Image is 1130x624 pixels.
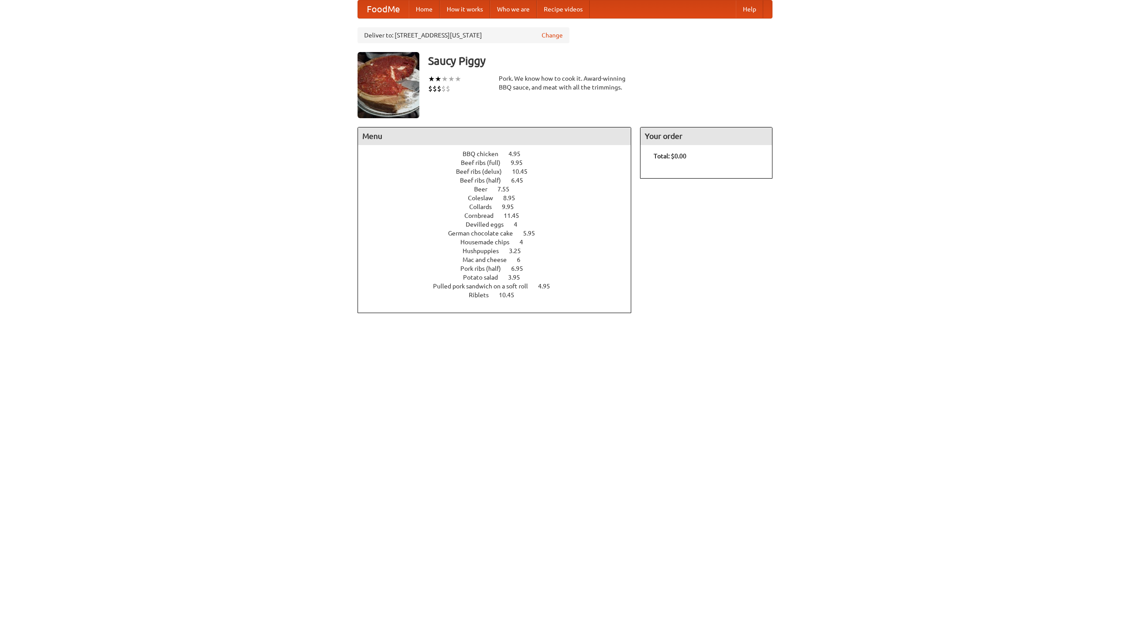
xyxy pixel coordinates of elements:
a: Hushpuppies 3.25 [463,247,537,254]
a: Change [542,31,563,40]
span: BBQ chicken [463,150,507,157]
span: 7.55 [497,186,518,193]
a: Help [736,0,763,18]
span: Devilled eggs [466,221,512,228]
a: Home [409,0,440,18]
h3: Saucy Piggy [428,52,772,70]
span: Beef ribs (delux) [456,168,511,175]
a: Potato salad 3.95 [463,274,536,281]
div: Deliver to: [STREET_ADDRESS][US_STATE] [358,27,569,43]
a: Cornbread 11.45 [464,212,535,219]
a: Beef ribs (delux) 10.45 [456,168,544,175]
b: Total: $0.00 [654,153,686,160]
h4: Menu [358,127,631,145]
span: Pulled pork sandwich on a soft roll [433,283,537,290]
span: 3.95 [508,274,529,281]
li: $ [428,84,433,93]
span: 10.45 [499,291,523,299]
span: 4.95 [508,150,529,157]
li: ★ [448,74,455,84]
span: Housemade chips [460,239,518,246]
span: Potato salad [463,274,507,281]
li: ★ [455,74,461,84]
div: Pork. We know how to cook it. Award-winning BBQ sauce, and meat with all the trimmings. [499,74,631,92]
li: $ [446,84,450,93]
li: $ [441,84,446,93]
span: 8.95 [503,194,524,202]
span: 9.95 [511,159,531,166]
a: Coleslaw 8.95 [468,194,531,202]
span: 5.95 [523,230,544,237]
span: Collards [469,203,501,210]
span: German chocolate cake [448,230,522,237]
span: Beef ribs (half) [460,177,510,184]
a: Pork ribs (half) 6.95 [460,265,539,272]
span: Beef ribs (full) [461,159,509,166]
span: Hushpuppies [463,247,508,254]
li: $ [437,84,441,93]
span: 10.45 [512,168,536,175]
a: German chocolate cake 5.95 [448,230,551,237]
a: Mac and cheese 6 [463,256,537,263]
span: 4.95 [538,283,559,290]
span: 4 [520,239,532,246]
li: ★ [441,74,448,84]
span: Cornbread [464,212,502,219]
span: 9.95 [502,203,523,210]
a: Beef ribs (half) 6.45 [460,177,539,184]
span: 4 [514,221,526,228]
span: 6.45 [511,177,532,184]
a: Housemade chips 4 [460,239,539,246]
span: 6.95 [511,265,532,272]
a: Pulled pork sandwich on a soft roll 4.95 [433,283,566,290]
a: Riblets 10.45 [469,291,531,299]
span: 3.25 [509,247,530,254]
a: FoodMe [358,0,409,18]
h4: Your order [640,127,772,145]
span: Coleslaw [468,194,502,202]
span: Pork ribs (half) [460,265,510,272]
a: Recipe videos [537,0,590,18]
li: ★ [435,74,441,84]
a: Devilled eggs 4 [466,221,534,228]
span: 6 [517,256,529,263]
a: BBQ chicken 4.95 [463,150,537,157]
li: ★ [428,74,435,84]
a: Beer 7.55 [474,186,526,193]
li: $ [433,84,437,93]
img: angular.jpg [358,52,419,118]
span: Beer [474,186,496,193]
span: Riblets [469,291,497,299]
a: Collards 9.95 [469,203,530,210]
span: Mac and cheese [463,256,516,263]
a: Beef ribs (full) 9.95 [461,159,539,166]
span: 11.45 [504,212,528,219]
a: How it works [440,0,490,18]
a: Who we are [490,0,537,18]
